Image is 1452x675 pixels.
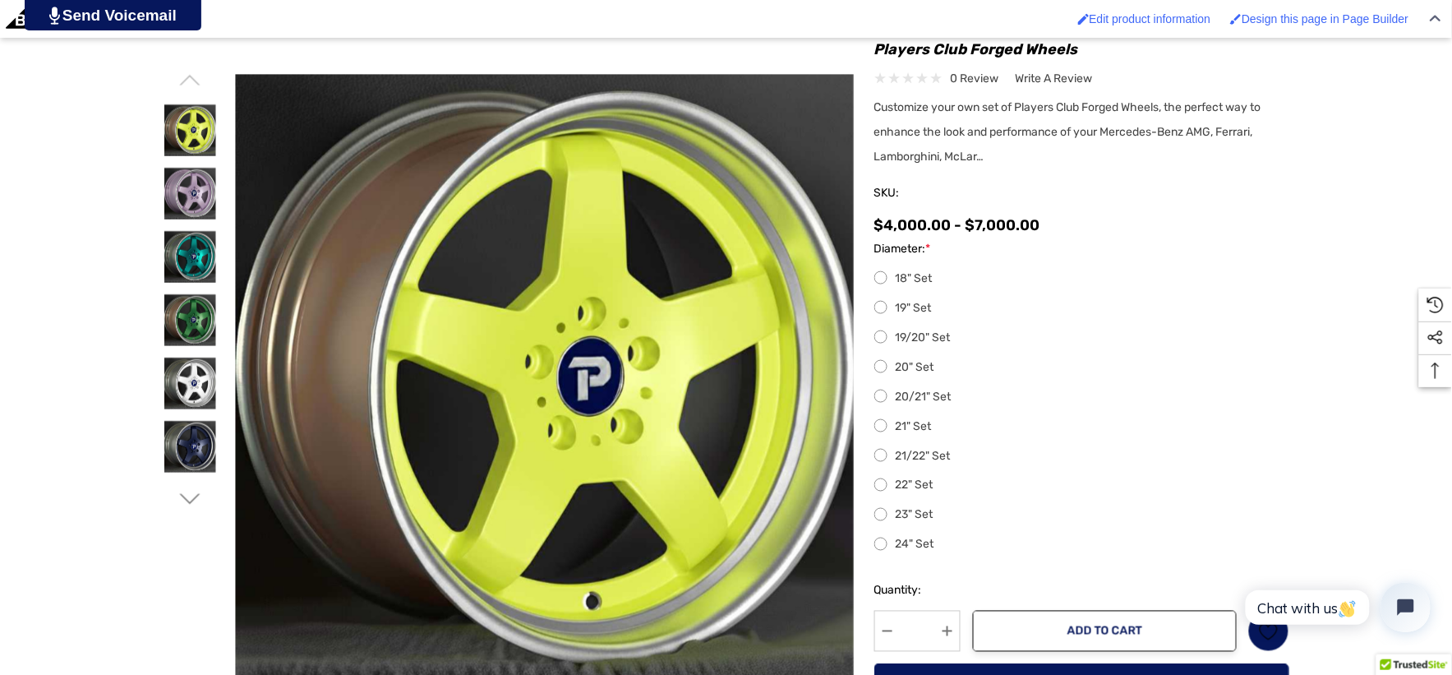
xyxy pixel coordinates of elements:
span: Customize your own set of Players Club Forged Wheels, the perfect way to enhance the look and per... [874,100,1261,164]
img: PjwhLS0gR2VuZXJhdG9yOiBHcmF2aXQuaW8gLS0+PHN2ZyB4bWxucz0iaHR0cDovL3d3dy53My5vcmcvMjAwMC9zdmciIHhtb... [49,7,60,25]
button: Add to Cart [973,611,1237,652]
img: Enabled brush for product edit [1078,13,1090,25]
svg: Social Media [1427,330,1444,346]
a: Enabled brush for page builder edit. Design this page in Page Builder [1222,4,1417,34]
span: Edit product information [1090,12,1211,25]
img: Close Admin Bar [1430,15,1441,22]
iframe: Tidio Chat [1228,569,1445,646]
img: Players Club Forged Wheels | Lamborghini Huracan & McLaren 720S | 20x9" ET25/21x12" ET35 | Michel... [164,168,216,220]
img: Forest Green Players Club Forged Classic 2-Piece Wheels [164,294,216,346]
label: 18" Set [874,269,1289,289]
img: Neon Yellow Players Club Forged Classic 2-Piece Wheels [164,104,216,156]
label: 23" Set [874,506,1289,525]
label: Quantity: [874,581,961,601]
label: 24" Set [874,535,1289,555]
span: $4,000.00 - $7,000.00 [874,216,1040,234]
label: 19" Set [874,298,1289,318]
label: 20/21" Set [874,387,1289,407]
img: Enabled brush for page builder edit. [1230,13,1242,25]
label: 21/22" Set [874,446,1289,466]
a: Enabled brush for product edit Edit product information [1070,4,1219,34]
label: 19/20" Set [874,328,1289,348]
a: Write a Review [1016,68,1093,89]
label: 22" Set [874,476,1289,496]
h1: Players Club Forged Wheels [874,36,1289,62]
span: Write a Review [1016,72,1093,86]
span: SKU: [874,182,956,205]
label: 21" Set [874,417,1289,437]
label: 20" Set [874,358,1289,377]
img: Navy Blue Players Club Forged Classic 2-Piece Wheels [164,421,216,473]
svg: Top [1419,363,1452,379]
img: Teal Players Club Forged Classic 2-Piece Wheels [164,231,216,283]
svg: Recently Viewed [1427,297,1444,313]
svg: Go to slide 2 of 3 [179,489,200,510]
span: Design this page in Page Builder [1242,12,1408,25]
svg: Go to slide 3 of 3 [179,70,200,90]
span: 0 review [951,68,999,89]
img: White Players Club Forged Classic 2-Piece Wheels [164,358,216,409]
label: Diameter: [874,239,1289,259]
